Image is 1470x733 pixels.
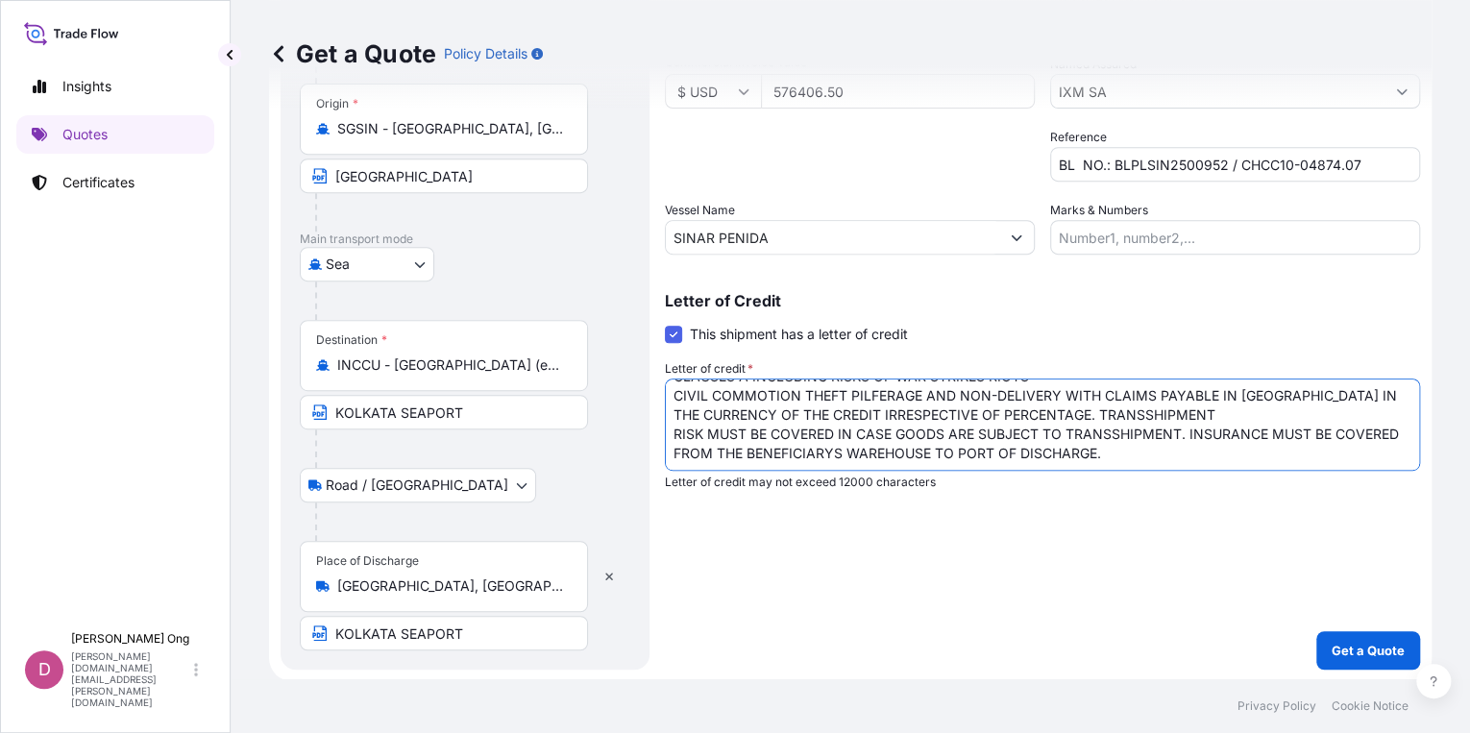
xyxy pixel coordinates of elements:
input: Type to search vessel name or IMO [666,220,999,255]
input: Your internal reference [1050,147,1420,182]
label: Vessel Name [665,201,735,220]
p: Insights [62,77,111,96]
div: Destination [316,332,387,348]
a: Insights [16,67,214,106]
p: Get a Quote [269,38,436,69]
button: Select transport [300,468,536,502]
a: Quotes [16,115,214,154]
label: Marks & Numbers [1050,201,1148,220]
input: Text to appear on certificate [300,159,588,193]
input: Text to appear on certificate [300,395,588,429]
div: Place of Discharge [316,553,419,569]
input: Origin [337,119,564,138]
p: Main transport mode [300,232,630,247]
span: This shipment has a letter of credit [690,325,908,344]
a: Privacy Policy [1237,698,1316,714]
span: Road / [GEOGRAPHIC_DATA] [326,476,508,495]
p: Letter of Credit [665,293,1420,308]
button: Select transport [300,247,434,281]
input: Text to appear on certificate [300,616,588,650]
p: [PERSON_NAME][DOMAIN_NAME][EMAIL_ADDRESS][PERSON_NAME][DOMAIN_NAME] [71,650,190,708]
button: Show suggestions [999,220,1034,255]
label: Reference [1050,128,1107,147]
a: Cookie Notice [1332,698,1409,714]
a: Certificates [16,163,214,202]
p: Policy Details [444,44,527,63]
p: Quotes [62,125,108,144]
p: [PERSON_NAME] Ong [71,631,190,647]
input: Place of Discharge [337,576,564,596]
p: Letter of credit may not exceed 12000 characters [665,475,1420,490]
input: Number1, number2,... [1050,220,1420,255]
input: Destination [337,355,564,375]
p: Get a Quote [1332,641,1405,660]
label: Letter of credit [665,359,753,379]
p: Certificates [62,173,135,192]
button: Get a Quote [1316,631,1420,670]
span: D [38,660,51,679]
span: Sea [326,255,350,274]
